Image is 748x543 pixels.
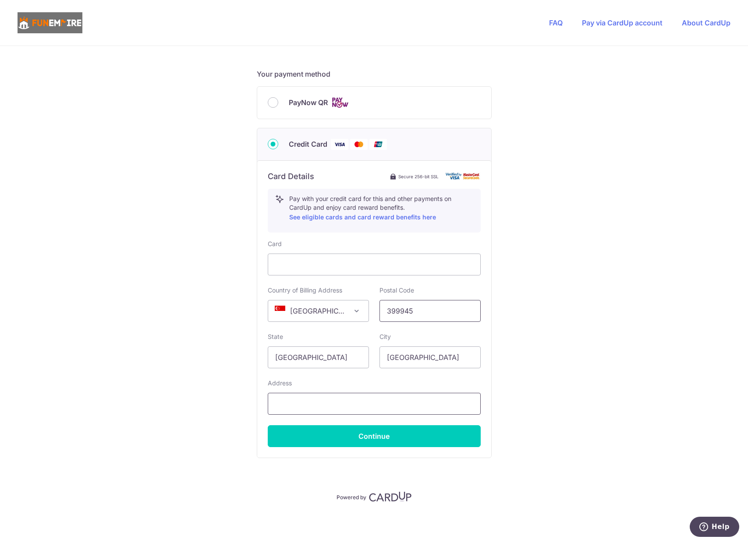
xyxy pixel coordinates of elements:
div: PayNow QR Cards logo [268,97,481,108]
img: CardUp [369,491,412,502]
label: City [379,332,391,341]
span: Secure 256-bit SSL [398,173,439,180]
img: card secure [446,173,481,180]
label: Address [268,379,292,388]
img: Visa [331,139,348,150]
a: See eligible cards and card reward benefits here [289,213,436,221]
p: Pay with your credit card for this and other payments on CardUp and enjoy card reward benefits. [289,194,473,222]
a: Pay via CardUp account [582,18,663,27]
span: Singapore [268,300,369,322]
h6: Card Details [268,171,314,182]
div: Credit Card Visa Mastercard Union Pay [268,139,481,150]
a: About CardUp [682,18,730,27]
input: Example 123456 [379,300,481,322]
button: Continue [268,425,481,447]
label: State [268,332,283,341]
iframe: Opens a widget where you can find more information [690,517,739,539]
label: Card [268,240,282,248]
span: Singapore [268,300,369,321]
span: Credit Card [289,139,327,149]
img: Union Pay [369,139,387,150]
label: Country of Billing Address [268,286,342,295]
a: FAQ [549,18,563,27]
img: Cards logo [331,97,349,108]
label: Postal Code [379,286,414,295]
span: PayNow QR [289,97,328,108]
img: Mastercard [350,139,368,150]
p: Powered by [337,492,366,501]
h5: Your payment method [257,69,492,79]
iframe: Secure card payment input frame [275,259,473,270]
